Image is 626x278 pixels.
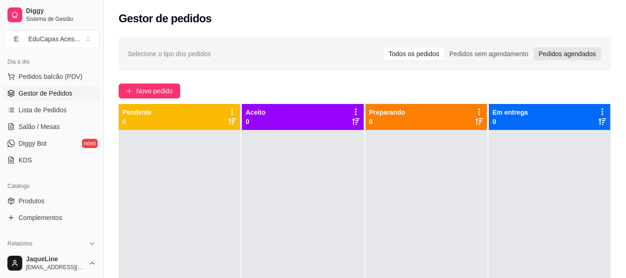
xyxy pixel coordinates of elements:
[4,86,100,101] a: Gestor de Pedidos
[4,30,100,48] button: Select a team
[19,89,72,98] span: Gestor de Pedidos
[19,105,67,115] span: Lista de Pedidos
[26,7,96,15] span: Diggy
[4,252,100,274] button: JaqueLine[EMAIL_ADDRESS][DOMAIN_NAME]
[122,108,152,117] p: Pendente
[119,11,212,26] h2: Gestor de pedidos
[12,34,21,44] span: E
[4,179,100,194] div: Catálogo
[28,34,80,44] div: EduCapas Aces ...
[4,69,100,84] button: Pedidos balcão (PDV)
[7,240,32,247] span: Relatórios
[4,194,100,208] a: Produtos
[126,88,133,94] span: plus
[384,47,444,60] div: Todos os pedidos
[4,4,100,26] a: DiggySistema de Gestão
[26,15,96,23] span: Sistema de Gestão
[246,108,266,117] p: Aceito
[4,103,100,117] a: Lista de Pedidos
[19,139,47,148] span: Diggy Bot
[369,108,405,117] p: Preparando
[4,119,100,134] a: Salão / Mesas
[19,72,82,81] span: Pedidos balcão (PDV)
[26,255,85,264] span: JaqueLine
[136,86,173,96] span: Novo pedido
[4,210,100,225] a: Complementos
[19,196,44,206] span: Produtos
[119,84,180,98] button: Novo pedido
[19,122,60,131] span: Salão / Mesas
[444,47,533,60] div: Pedidos sem agendamento
[19,155,32,165] span: KDS
[128,49,211,59] span: Selecione o tipo dos pedidos
[4,54,100,69] div: Dia a dia
[369,117,405,126] p: 0
[533,47,601,60] div: Pedidos agendados
[122,117,152,126] p: 0
[493,117,528,126] p: 0
[19,213,62,222] span: Complementos
[246,117,266,126] p: 0
[4,136,100,151] a: Diggy Botnovo
[4,153,100,168] a: KDS
[26,264,85,271] span: [EMAIL_ADDRESS][DOMAIN_NAME]
[493,108,528,117] p: Em entrega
